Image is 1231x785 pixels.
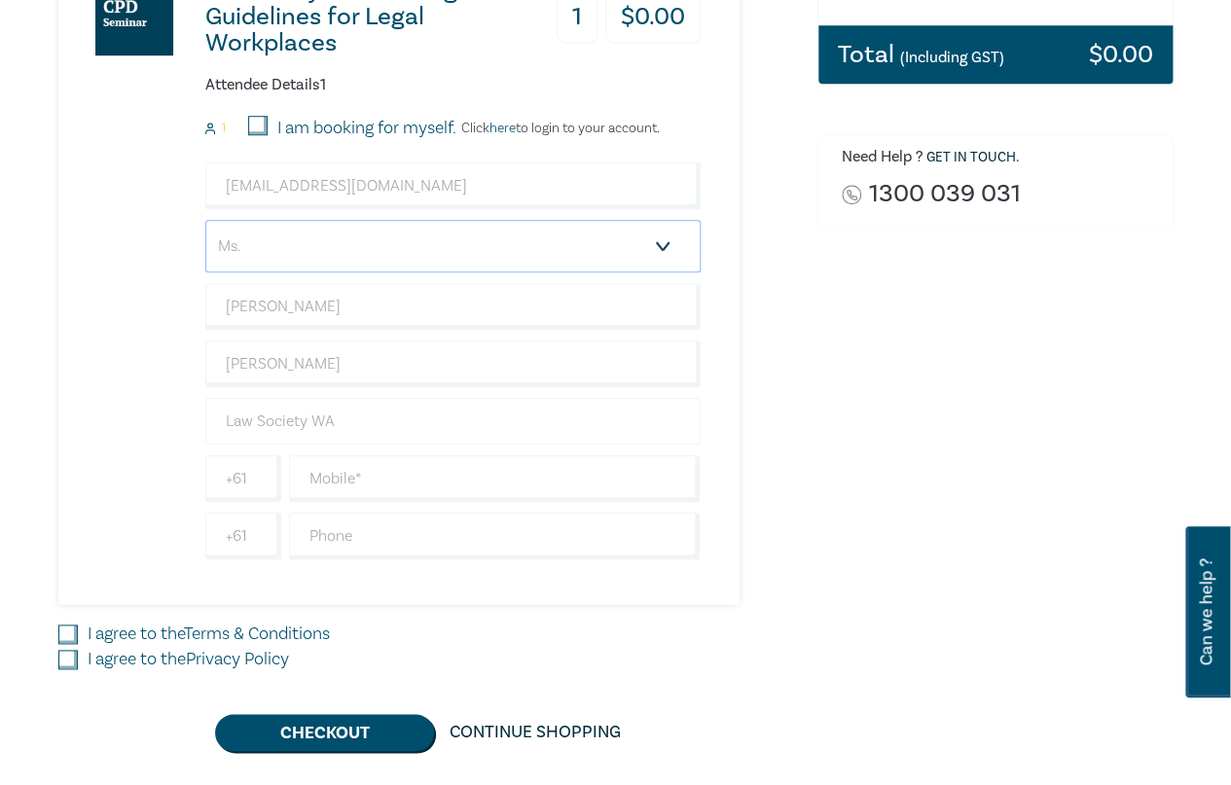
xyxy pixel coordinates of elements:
[1089,42,1153,67] h3: $ 0.00
[88,622,330,647] label: I agree to the
[186,648,289,670] a: Privacy Policy
[205,398,701,445] input: Company
[489,120,516,137] a: here
[88,647,289,672] label: I agree to the
[842,148,1158,167] h6: Need Help ? .
[205,76,701,94] h6: Attendee Details 1
[434,714,636,751] a: Continue Shopping
[205,283,701,330] input: First Name*
[184,623,330,645] a: Terms & Conditions
[205,455,281,502] input: +61
[205,513,281,559] input: +61
[277,116,456,141] label: I am booking for myself.
[205,162,701,209] input: Attendee Email*
[456,121,660,136] p: Click to login to your account.
[838,42,1004,67] h3: Total
[869,181,1021,207] a: 1300 039 031
[289,455,701,502] input: Mobile*
[900,48,1004,67] small: (Including GST)
[926,149,1016,166] a: Get in touch
[1197,538,1215,686] span: Can we help ?
[205,340,701,387] input: Last Name*
[215,714,434,751] button: Checkout
[222,122,226,135] small: 1
[289,513,701,559] input: Phone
